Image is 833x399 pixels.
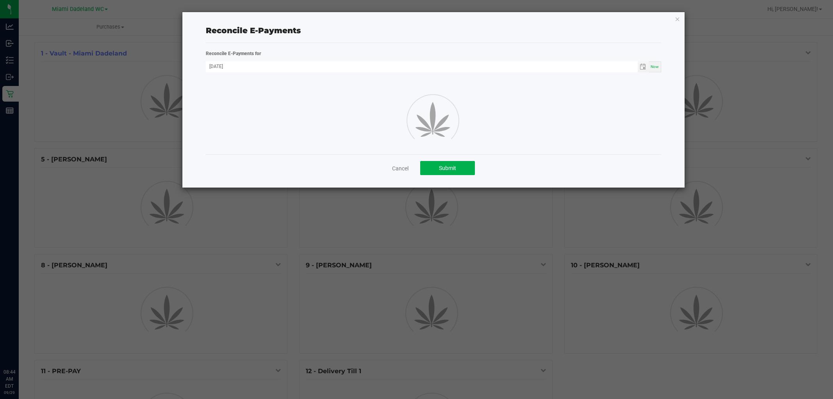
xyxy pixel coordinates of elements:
span: Submit [439,165,456,171]
div: Reconcile E-Payments [206,25,662,36]
strong: Reconcile E-Payments for [206,51,261,56]
span: Now [651,64,659,69]
span: Toggle calendar [638,61,649,72]
a: Cancel [392,165,408,172]
button: Submit [420,161,475,175]
input: Date [206,61,638,71]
